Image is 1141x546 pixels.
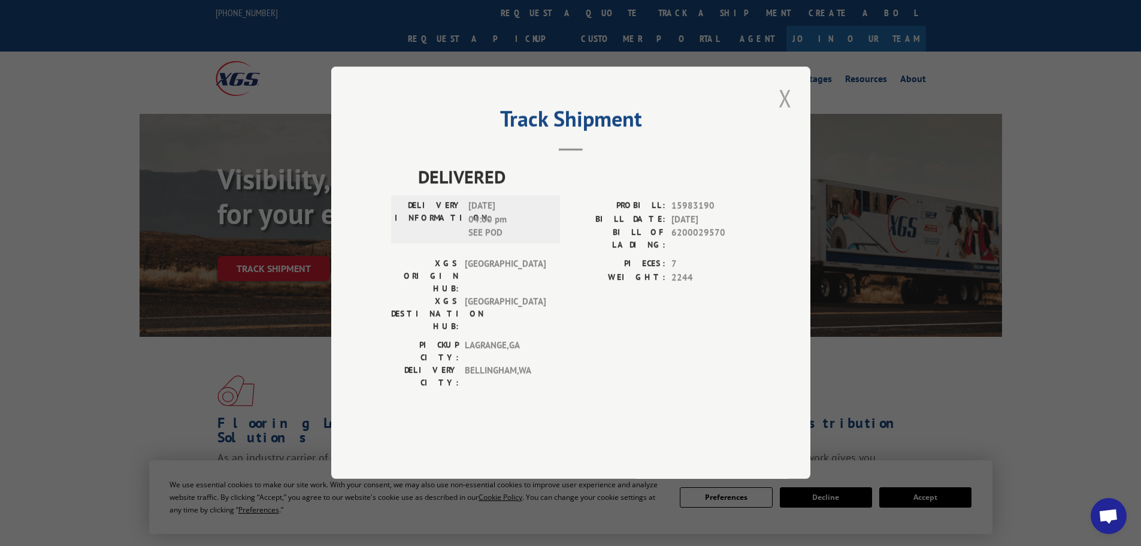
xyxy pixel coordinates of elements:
[465,364,546,390] span: BELLINGHAM , WA
[465,339,546,364] span: LAGRANGE , GA
[571,258,665,272] label: PIECES:
[671,213,750,227] span: [DATE]
[1091,498,1127,534] a: Open chat
[395,200,462,240] label: DELIVERY INFORMATION:
[465,295,546,333] span: [GEOGRAPHIC_DATA]
[391,258,459,295] label: XGS ORIGIN HUB:
[468,200,549,240] span: [DATE] 04:00 pm SEE POD
[671,227,750,252] span: 6200029570
[391,295,459,333] label: XGS DESTINATION HUB:
[571,213,665,227] label: BILL DATE:
[571,227,665,252] label: BILL OF LADING:
[671,200,750,213] span: 15983190
[571,271,665,285] label: WEIGHT:
[775,82,795,114] button: Close modal
[671,271,750,285] span: 2244
[391,339,459,364] label: PICKUP CITY:
[391,364,459,390] label: DELIVERY CITY:
[571,200,665,213] label: PROBILL:
[418,164,750,191] span: DELIVERED
[465,258,546,295] span: [GEOGRAPHIC_DATA]
[671,258,750,272] span: 7
[391,110,750,133] h2: Track Shipment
